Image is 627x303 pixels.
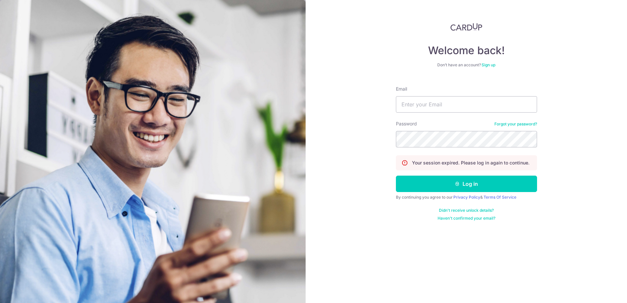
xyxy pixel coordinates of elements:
[450,23,483,31] img: CardUp Logo
[494,121,537,127] a: Forgot your password?
[439,208,494,213] a: Didn't receive unlock details?
[484,195,516,200] a: Terms Of Service
[412,160,530,166] p: Your session expired. Please log in again to continue.
[482,62,495,67] a: Sign up
[396,195,537,200] div: By continuing you agree to our &
[453,195,480,200] a: Privacy Policy
[396,120,417,127] label: Password
[396,96,537,113] input: Enter your Email
[396,176,537,192] button: Log in
[396,62,537,68] div: Don’t have an account?
[396,86,407,92] label: Email
[438,216,495,221] a: Haven't confirmed your email?
[396,44,537,57] h4: Welcome back!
